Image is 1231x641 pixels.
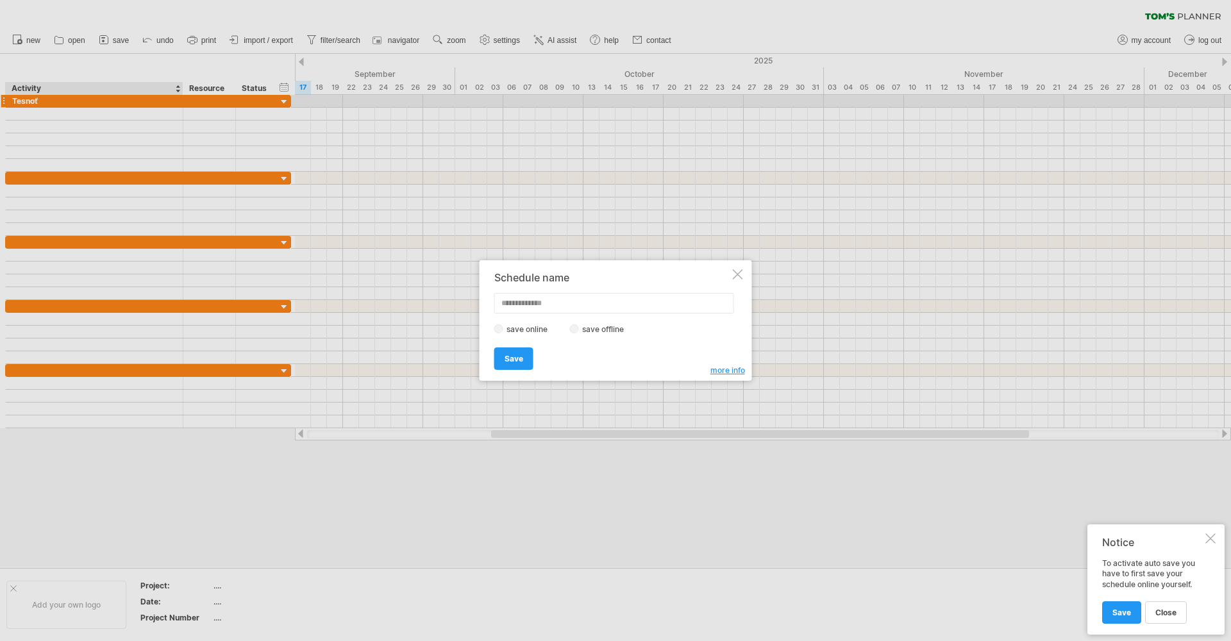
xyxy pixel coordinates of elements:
[494,272,730,283] div: Schedule name
[1102,536,1203,549] div: Notice
[1102,558,1203,623] div: To activate auto save you have to first save your schedule online yourself.
[503,324,558,334] label: save online
[494,347,533,370] a: Save
[1155,608,1177,617] span: close
[505,354,523,363] span: Save
[710,365,745,375] span: more info
[1112,608,1131,617] span: Save
[1145,601,1187,624] a: close
[579,324,635,334] label: save offline
[1102,601,1141,624] a: Save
